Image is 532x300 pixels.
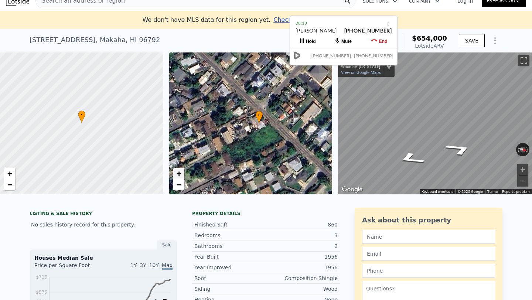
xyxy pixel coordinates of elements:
[255,111,263,124] div: •
[266,253,338,260] div: 1956
[194,264,266,271] div: Year Improved
[157,240,177,250] div: Sale
[173,179,184,190] a: Zoom out
[255,112,263,119] span: •
[386,62,392,71] a: Show location on map
[273,16,307,23] span: Check here
[362,247,495,261] input: Email
[488,33,502,48] button: Show Options
[266,275,338,282] div: Composition Shingle
[459,34,485,47] button: SAVE
[192,211,340,217] div: Property details
[422,189,453,194] button: Keyboard shortcuts
[30,218,177,231] div: No sales history record for this property.
[338,52,532,194] div: Street View
[362,230,495,244] input: Name
[518,55,529,66] button: Toggle fullscreen view
[4,179,15,190] a: Zoom out
[78,110,85,123] div: •
[362,264,495,278] input: Phone
[502,190,530,194] a: Report a problem
[266,242,338,250] div: 2
[194,221,266,228] div: Finished Sqft
[194,242,266,250] div: Bathrooms
[36,290,47,295] tspan: $575
[516,145,530,154] button: Reset the view
[176,180,181,189] span: −
[30,35,160,45] div: [STREET_ADDRESS] , Makaha , HI 96792
[34,254,173,262] div: Houses Median Sale
[142,16,389,24] div: We don't have MLS data for this region yet.
[386,149,436,168] path: Go Southeast, Lahaina St
[36,275,47,280] tspan: $716
[266,264,338,271] div: 1956
[194,253,266,260] div: Year Built
[173,168,184,179] a: Zoom in
[517,164,528,175] button: Zoom in
[340,185,364,194] a: Open this area in Google Maps (opens a new window)
[7,180,12,189] span: −
[149,262,159,268] span: 10Y
[434,140,484,158] path: Go Northwest, Lahaina St
[362,215,495,225] div: Ask about this property
[266,285,338,293] div: Wood
[266,221,338,228] div: 860
[162,262,173,270] span: Max
[194,275,266,282] div: Roof
[526,143,530,156] button: Rotate clockwise
[340,185,364,194] img: Google
[341,70,381,75] a: View on Google Maps
[30,211,177,218] div: LISTING & SALE HISTORY
[487,190,498,194] a: Terms (opens in new tab)
[140,262,146,268] span: 3Y
[516,143,520,156] button: Rotate counterclockwise
[176,169,181,178] span: +
[338,52,532,194] div: Map
[34,262,103,273] div: Price per Square Foot
[194,232,266,239] div: Bedrooms
[341,64,381,69] div: Waianae, [US_STATE]
[458,190,483,194] span: © 2025 Google
[78,112,85,118] span: •
[4,168,15,179] a: Zoom in
[412,34,447,42] span: $654,000
[7,169,12,178] span: +
[273,16,389,24] div: to be updated when we do.
[412,42,447,50] div: Lotside ARV
[266,232,338,239] div: 3
[517,175,528,187] button: Zoom out
[130,262,137,268] span: 1Y
[194,285,266,293] div: Siding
